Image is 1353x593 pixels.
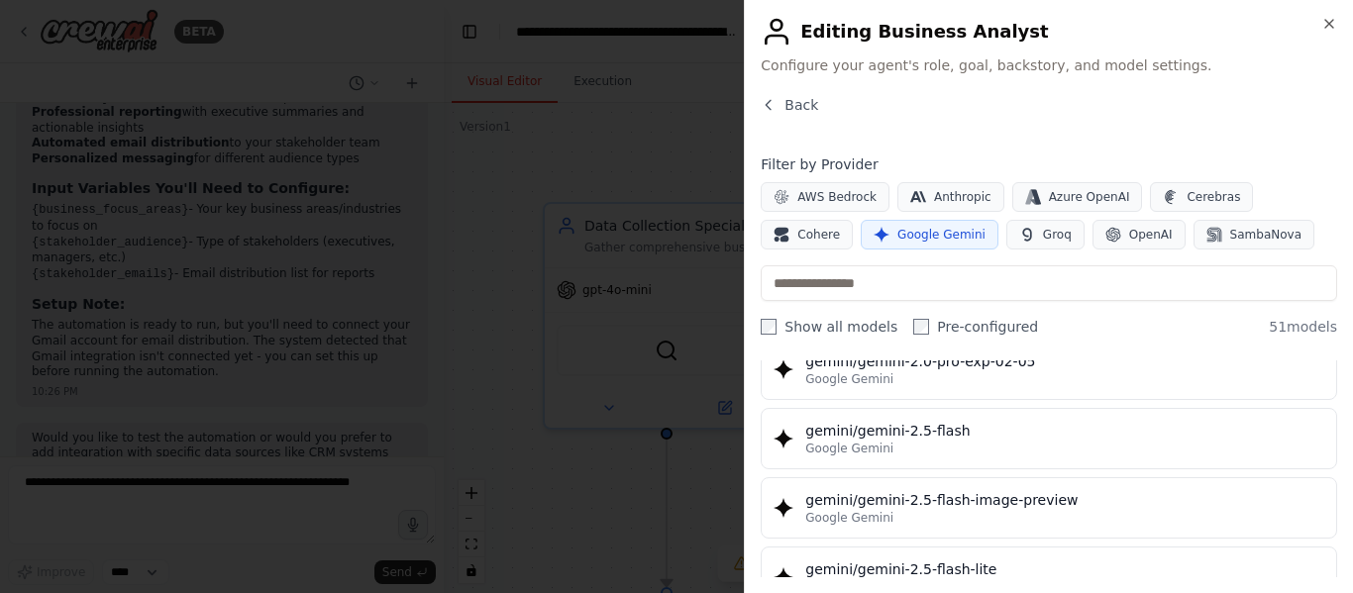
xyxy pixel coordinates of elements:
button: AWS Bedrock [761,182,889,212]
span: Azure OpenAI [1049,189,1130,205]
button: Back [761,95,818,115]
span: Google Gemini [805,510,893,526]
button: Anthropic [897,182,1004,212]
span: Cohere [797,227,840,243]
span: Google Gemini [805,371,893,387]
div: gemini/gemini-2.5-flash [805,421,1324,441]
div: gemini/gemini-2.5-flash-image-preview [805,490,1324,510]
span: OpenAI [1129,227,1173,243]
span: AWS Bedrock [797,189,877,205]
span: Groq [1043,227,1072,243]
button: gemini/gemini-2.5-flashGoogle Gemini [761,408,1337,469]
span: Anthropic [934,189,991,205]
h2: Editing Business Analyst [761,16,1337,48]
button: gemini/gemini-2.0-pro-exp-02-05Google Gemini [761,339,1337,400]
span: Google Gemini [805,441,893,456]
div: gemini/gemini-2.5-flash-lite [805,559,1324,579]
button: Groq [1006,220,1085,249]
div: gemini/gemini-2.0-pro-exp-02-05 [805,351,1324,371]
span: SambaNova [1230,227,1301,243]
button: gemini/gemini-2.5-flash-image-previewGoogle Gemini [761,477,1337,539]
button: Cohere [761,220,853,249]
input: Show all models [761,319,777,335]
input: Pre-configured [913,319,929,335]
h4: Filter by Provider [761,154,1337,174]
button: OpenAI [1093,220,1186,249]
button: Cerebras [1150,182,1253,212]
button: Google Gemini [861,220,998,249]
span: Back [784,95,818,115]
button: Azure OpenAI [1012,182,1143,212]
span: Cerebras [1187,189,1240,205]
label: Pre-configured [913,317,1038,337]
span: 51 models [1269,317,1337,337]
span: Google Gemini [897,227,986,243]
label: Show all models [761,317,897,337]
span: Configure your agent's role, goal, backstory, and model settings. [761,55,1337,75]
button: SambaNova [1194,220,1314,249]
